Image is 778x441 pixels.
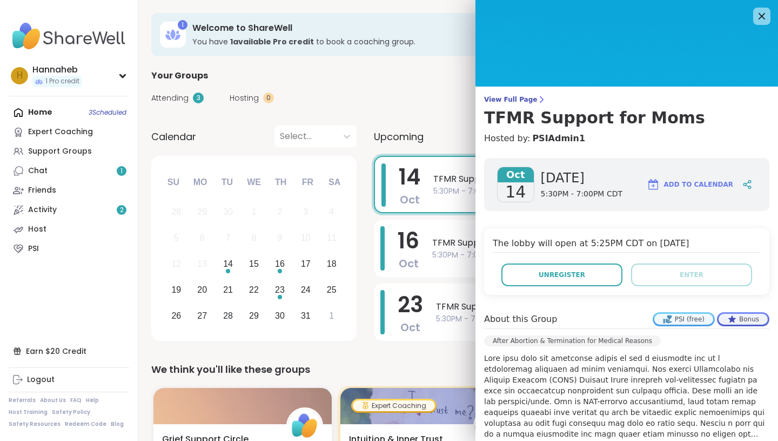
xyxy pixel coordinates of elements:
div: Expert Coaching [28,127,93,137]
div: Host [28,224,46,235]
span: Attending [151,93,189,104]
div: 1 [252,205,257,219]
p: Lore ipsu dolo sit ametconse adipis el sed d eiusmodte inc ut l etdoloremag aliquaen ad minim ven... [484,353,769,439]
div: 25 [327,282,337,297]
span: 5:30PM - 7:00PM CDT [433,186,745,197]
div: Choose Thursday, October 23rd, 2025 [269,278,292,301]
div: Not available Monday, September 29th, 2025 [191,201,214,224]
b: 1 available Pro credit [230,36,314,47]
div: 29 [249,308,259,323]
div: Choose Wednesday, October 29th, 2025 [243,304,266,327]
a: Support Groups [9,142,129,161]
span: Add to Calendar [664,180,733,189]
div: 4 [329,205,334,219]
span: Your Groups [151,69,208,82]
div: PSI [28,243,39,254]
div: Choose Tuesday, October 21st, 2025 [217,278,240,301]
div: 6 [200,231,205,245]
div: Mo [188,170,212,194]
h4: The lobby will open at 5:25PM CDT on [DATE] [493,237,761,253]
a: Expert Coaching [9,122,129,142]
div: Not available Friday, October 10th, 2025 [294,227,317,250]
span: Hosting [230,93,259,104]
div: Not available Sunday, September 28th, 2025 [165,201,188,224]
div: 10 [301,231,311,245]
h3: You have to book a coaching group. [192,36,655,47]
a: Logout [9,370,129,390]
span: TFMR Support for Moms [436,300,746,313]
div: Not available Friday, October 3rd, 2025 [294,201,317,224]
a: Host Training [9,409,48,416]
div: Sa [323,170,346,194]
a: Redeem Code [65,420,106,428]
div: Not available Tuesday, September 30th, 2025 [217,201,240,224]
div: 9 [277,231,282,245]
div: Not available Thursday, October 2nd, 2025 [269,201,292,224]
div: Choose Saturday, October 25th, 2025 [320,278,343,301]
div: Choose Thursday, October 16th, 2025 [269,253,292,276]
a: PSIAdmin1 [532,132,585,145]
div: Earn $20 Credit [9,341,129,361]
div: Choose Tuesday, October 14th, 2025 [217,253,240,276]
div: Not available Saturday, October 11th, 2025 [320,227,343,250]
div: 22 [249,282,259,297]
span: Oct [498,167,534,182]
a: View Full PageTFMR Support for Moms [484,95,769,128]
div: We think you'll like these groups [151,362,765,377]
div: 26 [171,308,181,323]
div: We [242,170,266,194]
span: Calendar [151,129,196,144]
div: 13 [197,256,207,271]
div: Hannaheb [32,64,82,76]
div: Not available Thursday, October 9th, 2025 [269,227,292,250]
span: TFMR Support for Moms [432,236,746,249]
div: 30 [223,205,233,219]
span: H [17,69,23,83]
div: 12 [171,256,181,271]
div: Support Groups [28,146,92,157]
div: Expert Coaching [353,400,435,411]
a: Safety Resources [9,420,61,428]
div: Su [162,170,185,194]
div: 27 [197,308,207,323]
div: Activity [28,205,57,215]
span: TFMR Support for Moms [433,173,745,186]
div: After Abortion & Termination for Medical Reasons [484,335,661,346]
div: Choose Sunday, October 26th, 2025 [165,304,188,327]
span: 16 [398,226,419,256]
span: 5:30PM - 7:00PM CDT [436,313,746,325]
div: PSI (free) [654,314,713,325]
a: PSI [9,239,129,259]
div: month 2025-10 [163,199,344,328]
div: Choose Saturday, October 18th, 2025 [320,253,343,276]
h3: TFMR Support for Moms [484,108,769,128]
div: Th [269,170,293,194]
a: Help [86,397,99,404]
div: Bonus [719,314,768,325]
div: 0 [263,93,274,103]
span: 14 [505,182,526,202]
div: 31 [301,308,311,323]
a: About Us [40,397,66,404]
div: 17 [301,256,311,271]
div: Logout [27,374,55,385]
div: Not available Tuesday, October 7th, 2025 [217,227,240,250]
div: 24 [301,282,311,297]
button: Add to Calendar [642,172,738,198]
div: Fr [296,170,319,194]
span: Oct [400,320,420,335]
span: 14 [399,162,420,192]
div: 1 [329,308,334,323]
div: Choose Saturday, November 1st, 2025 [320,304,343,327]
div: 3 [303,205,308,219]
div: Choose Thursday, October 30th, 2025 [269,304,292,327]
div: 28 [223,308,233,323]
div: 29 [197,205,207,219]
div: Choose Friday, October 24th, 2025 [294,278,317,301]
span: Enter [680,270,703,280]
div: 5 [174,231,179,245]
div: Not available Sunday, October 12th, 2025 [165,253,188,276]
span: View Full Page [484,95,769,104]
a: Host [9,220,129,239]
img: ShareWell Nav Logo [9,17,129,55]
